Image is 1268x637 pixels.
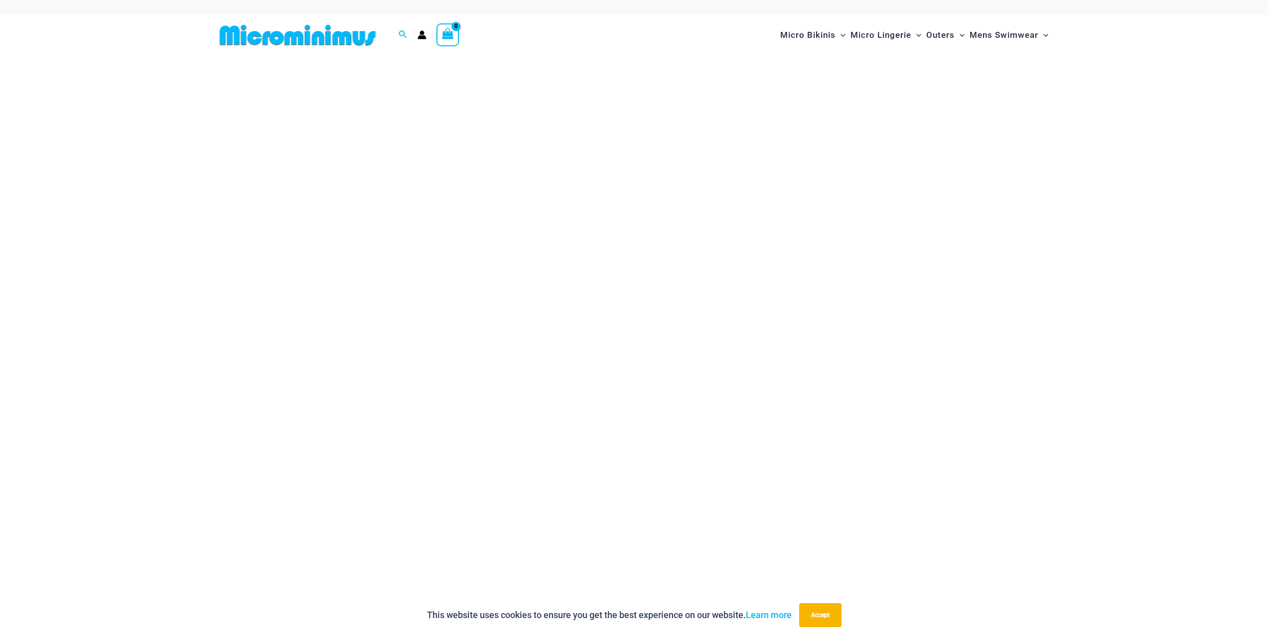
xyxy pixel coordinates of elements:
[427,608,792,623] p: This website uses cookies to ensure you get the best experience on our website.
[776,18,1053,52] nav: Site Navigation
[1038,22,1048,48] span: Menu Toggle
[848,20,924,50] a: Micro LingerieMenu ToggleMenu Toggle
[778,20,848,50] a: Micro BikinisMenu ToggleMenu Toggle
[967,20,1051,50] a: Mens SwimwearMenu ToggleMenu Toggle
[924,20,967,50] a: OutersMenu ToggleMenu Toggle
[955,22,965,48] span: Menu Toggle
[746,610,792,620] a: Learn more
[799,603,842,627] button: Accept
[850,22,911,48] span: Micro Lingerie
[216,24,380,46] img: MM SHOP LOGO FLAT
[399,29,408,41] a: Search icon link
[911,22,921,48] span: Menu Toggle
[836,22,845,48] span: Menu Toggle
[926,22,955,48] span: Outers
[970,22,1038,48] span: Mens Swimwear
[436,23,459,46] a: View Shopping Cart, empty
[418,30,426,39] a: Account icon link
[780,22,836,48] span: Micro Bikinis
